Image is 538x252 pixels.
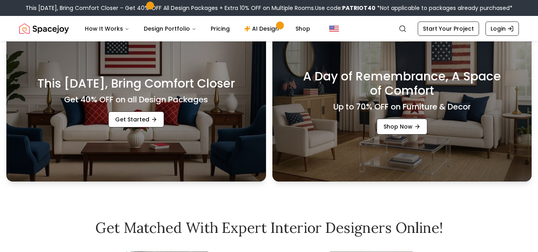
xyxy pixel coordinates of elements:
[485,21,519,36] a: Login
[315,4,376,12] span: Use code:
[19,220,519,236] h2: Get Matched with Expert Interior Designers Online!
[282,69,522,98] h3: A Day of Remembrance, A Space of Comfort
[289,21,317,37] a: Shop
[64,94,208,105] h4: Get 40% OFF on all Design Packages
[377,119,427,135] a: Shop Now
[108,111,164,127] a: Get Started
[333,101,471,112] h4: Up to 70% OFF on Furniture & Decor
[78,21,136,37] button: How It Works
[25,4,513,12] div: This [DATE], Bring Comfort Closer – Get 40% OFF All Design Packages + Extra 10% OFF on Multiple R...
[376,4,513,12] span: *Not applicable to packages already purchased*
[342,4,376,12] b: PATRIOT40
[78,21,317,37] nav: Main
[418,21,479,36] a: Start Your Project
[204,21,236,37] a: Pricing
[19,16,519,41] nav: Global
[238,21,288,37] a: AI Design
[37,76,235,91] h3: This [DATE], Bring Comfort Closer
[329,24,339,33] img: United States
[19,21,69,37] a: Spacejoy
[137,21,203,37] button: Design Portfolio
[19,21,69,37] img: Spacejoy Logo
